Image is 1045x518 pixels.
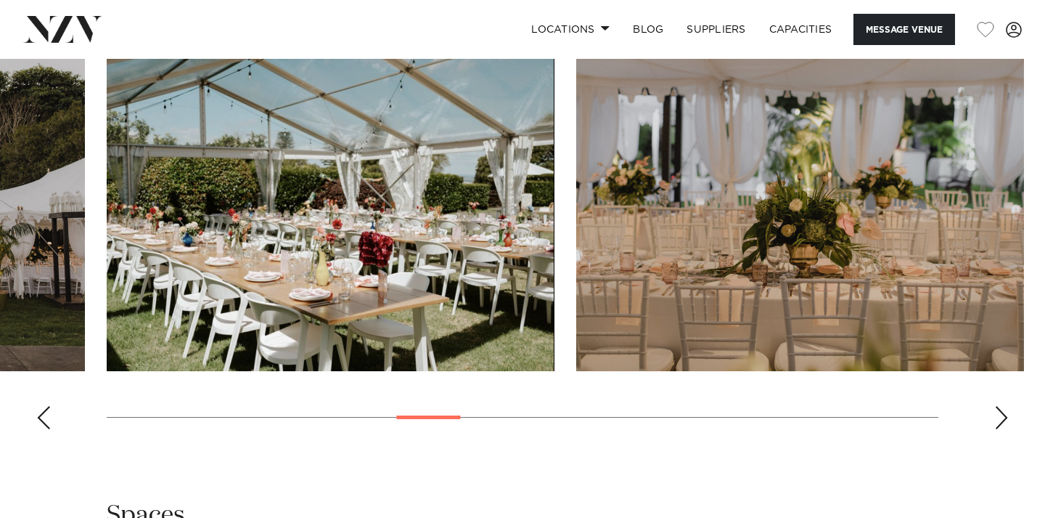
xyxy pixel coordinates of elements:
swiper-slide: 10 / 23 [576,42,1024,371]
a: Locations [520,14,621,45]
swiper-slide: 9 / 23 [107,42,554,371]
a: Capacities [758,14,844,45]
img: nzv-logo.png [23,16,102,42]
button: Message Venue [853,14,955,45]
a: SUPPLIERS [675,14,757,45]
a: BLOG [621,14,675,45]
